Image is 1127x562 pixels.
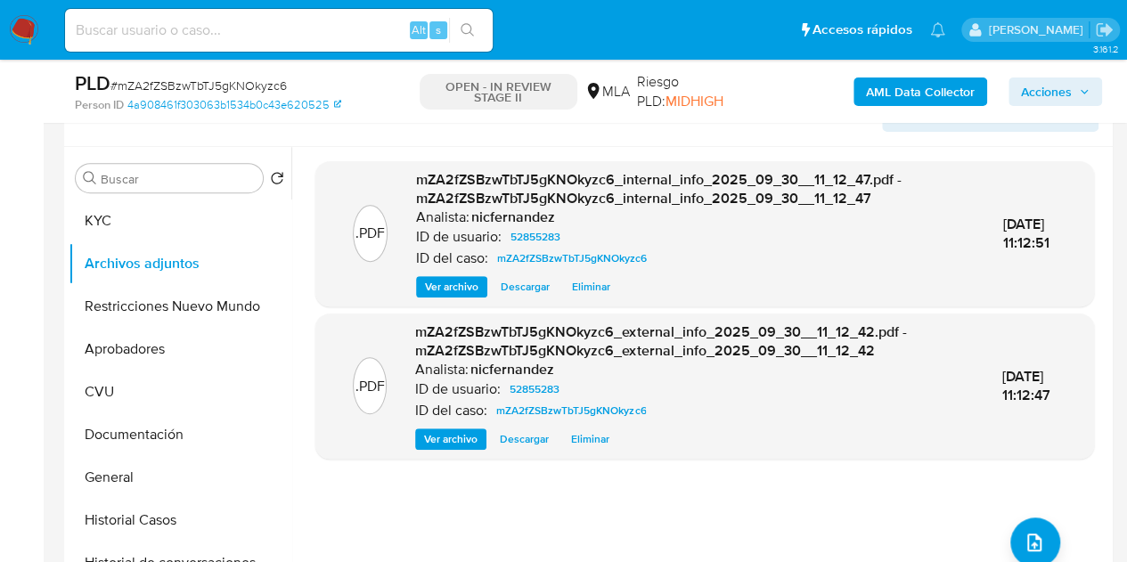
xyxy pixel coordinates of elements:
button: Acciones [1009,77,1102,106]
span: [DATE] 11:12:47 [1002,366,1050,406]
span: Alt [412,21,426,38]
span: [DATE] 11:12:51 [1003,214,1049,254]
span: Descargar [501,278,550,296]
p: ID de usuario: [415,380,501,398]
div: MLA [584,82,630,102]
a: mZA2fZSBzwTbTJ5gKNOkyzc6 [490,248,654,269]
button: General [69,456,291,499]
button: Descargar [492,276,559,297]
h6: nicfernandez [471,208,555,226]
button: KYC [69,200,291,242]
button: Eliminar [562,428,618,450]
span: mZA2fZSBzwTbTJ5gKNOkyzc6_internal_info_2025_09_30__11_12_47.pdf - mZA2fZSBzwTbTJ5gKNOkyzc6_intern... [416,169,902,209]
span: s [436,21,441,38]
span: mZA2fZSBzwTbTJ5gKNOkyzc6 [497,248,647,269]
button: CVU [69,371,291,413]
span: mZA2fZSBzwTbTJ5gKNOkyzc6_external_info_2025_09_30__11_12_42.pdf - mZA2fZSBzwTbTJ5gKNOkyzc6_extern... [415,322,906,362]
a: 4a908461f303063b1534b0c43e620525 [127,97,341,113]
button: Aprobadores [69,328,291,371]
button: Ver archivo [415,428,486,450]
button: search-icon [449,18,486,43]
span: Descargar [500,430,549,448]
button: Restricciones Nuevo Mundo [69,285,291,328]
b: AML Data Collector [866,77,975,106]
b: PLD [75,69,110,97]
span: 52855283 [510,226,560,248]
button: AML Data Collector [853,77,987,106]
p: ID de usuario: [416,228,502,246]
span: Eliminar [572,278,610,296]
span: Eliminar [571,430,609,448]
p: Analista: [416,208,470,226]
button: Historial Casos [69,499,291,542]
p: ID del caso: [416,249,488,267]
a: 52855283 [502,379,567,400]
a: 52855283 [503,226,568,248]
input: Buscar usuario o caso... [65,19,493,42]
p: .PDF [355,224,385,243]
span: mZA2fZSBzwTbTJ5gKNOkyzc6 [496,400,646,421]
p: .PDF [355,377,385,396]
b: Person ID [75,97,124,113]
button: Descargar [491,428,558,450]
span: Ver archivo [425,278,478,296]
span: 52855283 [510,379,559,400]
p: nicolas.fernandezallen@mercadolibre.com [988,21,1089,38]
span: Ver archivo [424,430,478,448]
a: mZA2fZSBzwTbTJ5gKNOkyzc6 [489,400,653,421]
button: Volver al orden por defecto [270,171,284,191]
span: Accesos rápidos [813,20,912,39]
span: 3.161.2 [1092,42,1118,56]
button: Documentación [69,413,291,456]
p: Analista: [415,361,469,379]
button: Eliminar [563,276,619,297]
p: ID del caso: [415,402,487,419]
button: Archivos adjuntos [69,242,291,285]
button: Buscar [83,171,97,185]
span: # mZA2fZSBzwTbTJ5gKNOkyzc6 [110,77,287,94]
span: MIDHIGH [666,91,723,111]
a: Notificaciones [930,22,945,37]
h6: nicfernandez [470,361,554,379]
span: Riesgo PLD: [637,72,757,110]
span: Acciones [1021,77,1072,106]
p: OPEN - IN REVIEW STAGE II [420,74,577,110]
button: Ver archivo [416,276,487,297]
a: Salir [1095,20,1114,39]
input: Buscar [101,171,256,187]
